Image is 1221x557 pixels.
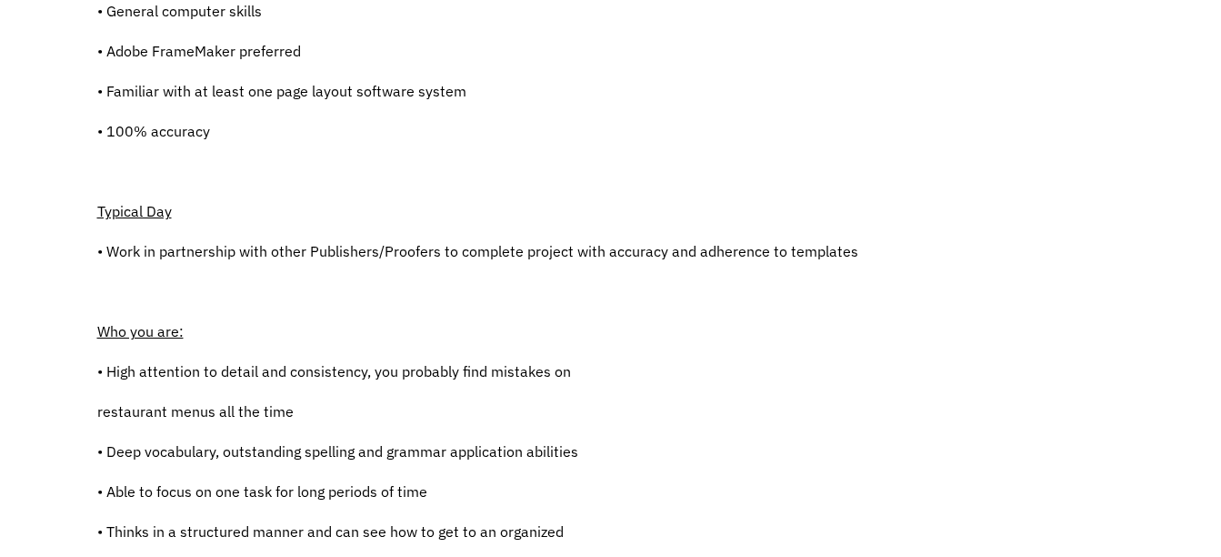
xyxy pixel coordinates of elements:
[97,120,858,142] p: • 100% accuracy
[97,481,858,502] p: • Able to focus on one task for long periods of time
[97,80,858,102] p: • Familiar with at least one page layout software system
[97,360,858,382] p: • High attention to detail and consistency, you probably find mistakes on
[97,40,858,62] p: • Adobe FrameMaker preferred
[97,240,858,262] p: • Work in partnership with other Publishers/Proofers to complete project with accuracy and adhere...
[97,441,858,462] p: • Deep vocabulary, outstanding spelling and grammar application abilities
[97,521,858,542] p: • Thinks in a structured manner and can see how to get to an organized
[97,322,184,340] span: Who you are:
[97,400,858,422] p: restaurant menus all the time
[97,202,172,220] span: Typical Day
